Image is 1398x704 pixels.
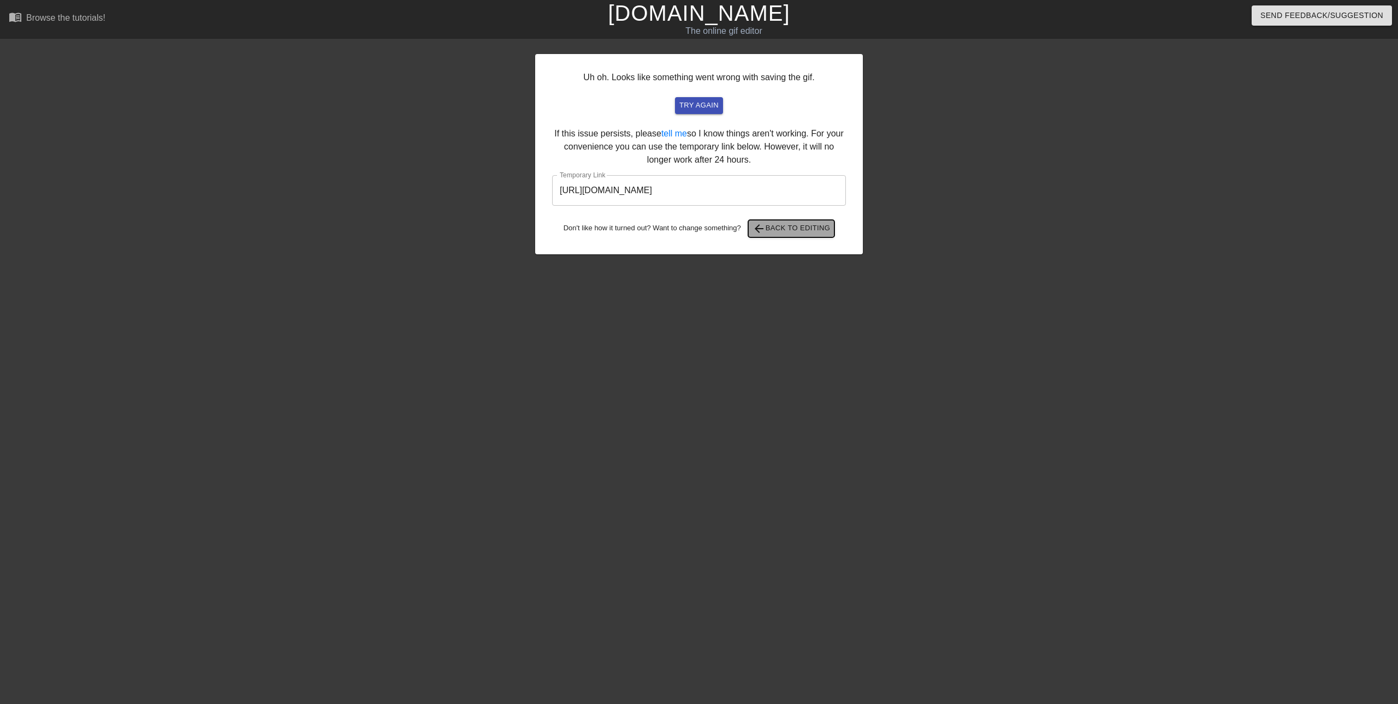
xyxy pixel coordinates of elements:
span: arrow_back [753,222,766,235]
span: Back to Editing [753,222,831,235]
div: Browse the tutorials! [26,13,105,22]
button: Back to Editing [748,220,835,237]
a: Browse the tutorials! [9,10,105,27]
div: Uh oh. Looks like something went wrong with saving the gif. If this issue persists, please so I k... [535,54,863,254]
button: Send Feedback/Suggestion [1252,5,1392,26]
a: [DOMAIN_NAME] [608,1,790,25]
a: tell me [661,129,687,138]
span: menu_book [9,10,22,23]
input: bare [552,175,846,206]
span: try again [679,99,719,112]
button: try again [675,97,723,114]
div: The online gif editor [471,25,976,38]
span: Send Feedback/Suggestion [1260,9,1383,22]
div: Don't like how it turned out? Want to change something? [552,220,846,237]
